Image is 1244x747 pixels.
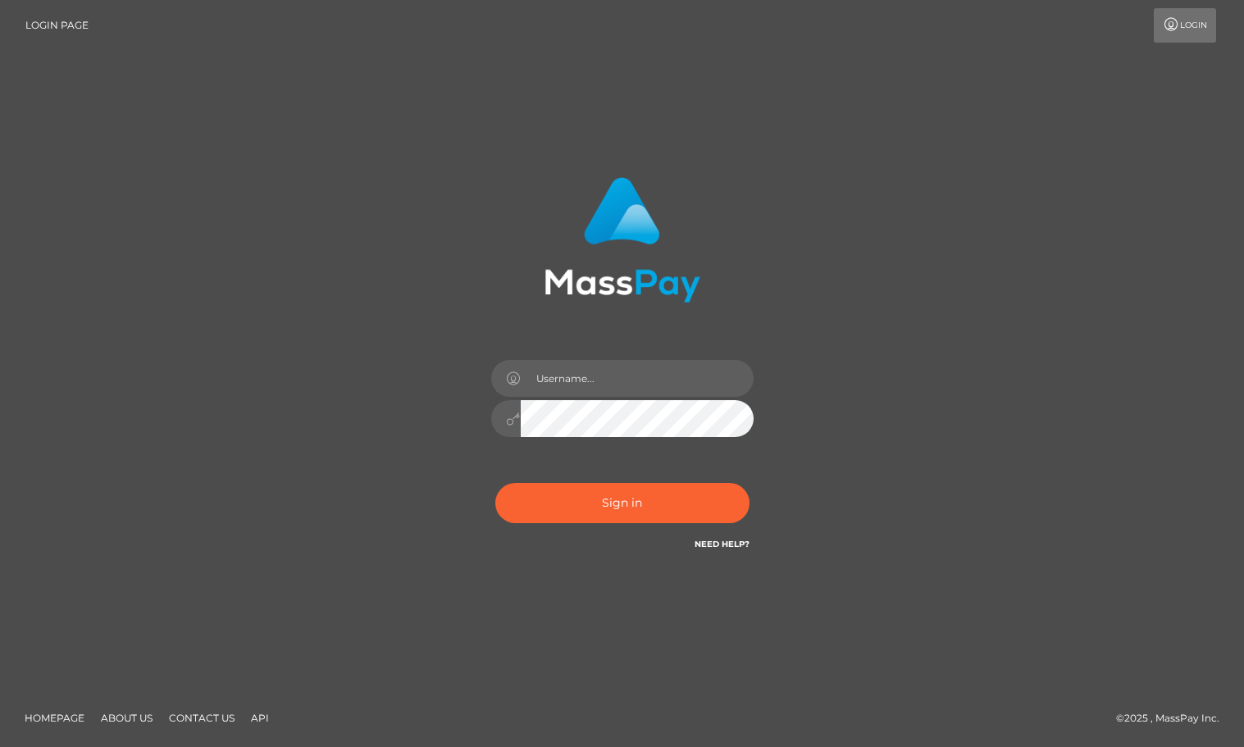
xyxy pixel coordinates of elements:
input: Username... [521,360,754,397]
a: Login Page [25,8,89,43]
a: API [244,705,276,731]
a: Need Help? [695,539,750,549]
img: MassPay Login [545,177,700,303]
a: Homepage [18,705,91,731]
a: Contact Us [162,705,241,731]
a: About Us [94,705,159,731]
a: Login [1154,8,1216,43]
button: Sign in [495,483,750,523]
div: © 2025 , MassPay Inc. [1116,709,1232,727]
